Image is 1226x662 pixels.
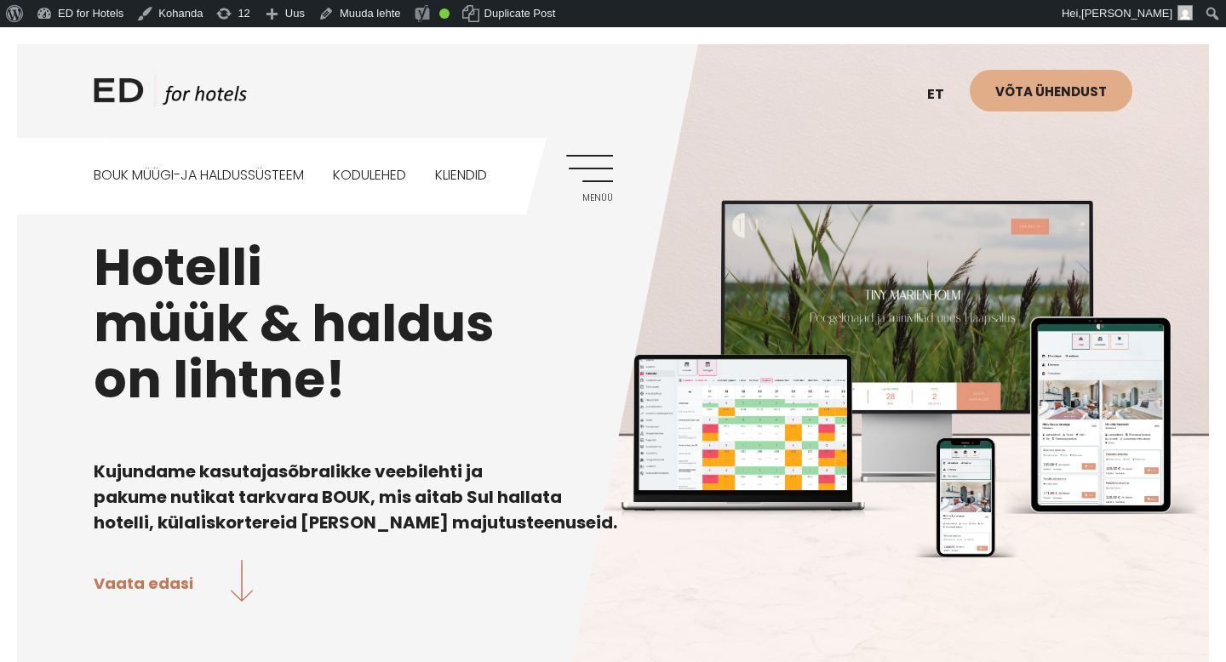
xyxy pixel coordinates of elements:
[439,9,450,19] div: Good
[94,74,247,117] a: ED HOTELS
[94,138,304,214] a: BOUK MÜÜGI-JA HALDUSSÜSTEEM
[919,74,970,116] a: et
[566,193,613,203] span: Menüü
[94,239,1132,408] h1: Hotelli müük & haldus on lihtne!
[94,459,617,534] b: Kujundame kasutajasõbralikke veebilehti ja pakume nutikat tarkvara BOUK, mis aitab Sul hallata ho...
[1081,7,1172,20] span: [PERSON_NAME]
[94,560,253,605] a: Vaata edasi
[970,70,1132,111] a: Võta ühendust
[435,138,487,214] a: Kliendid
[333,138,406,214] a: Kodulehed
[566,155,613,202] a: Menüü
